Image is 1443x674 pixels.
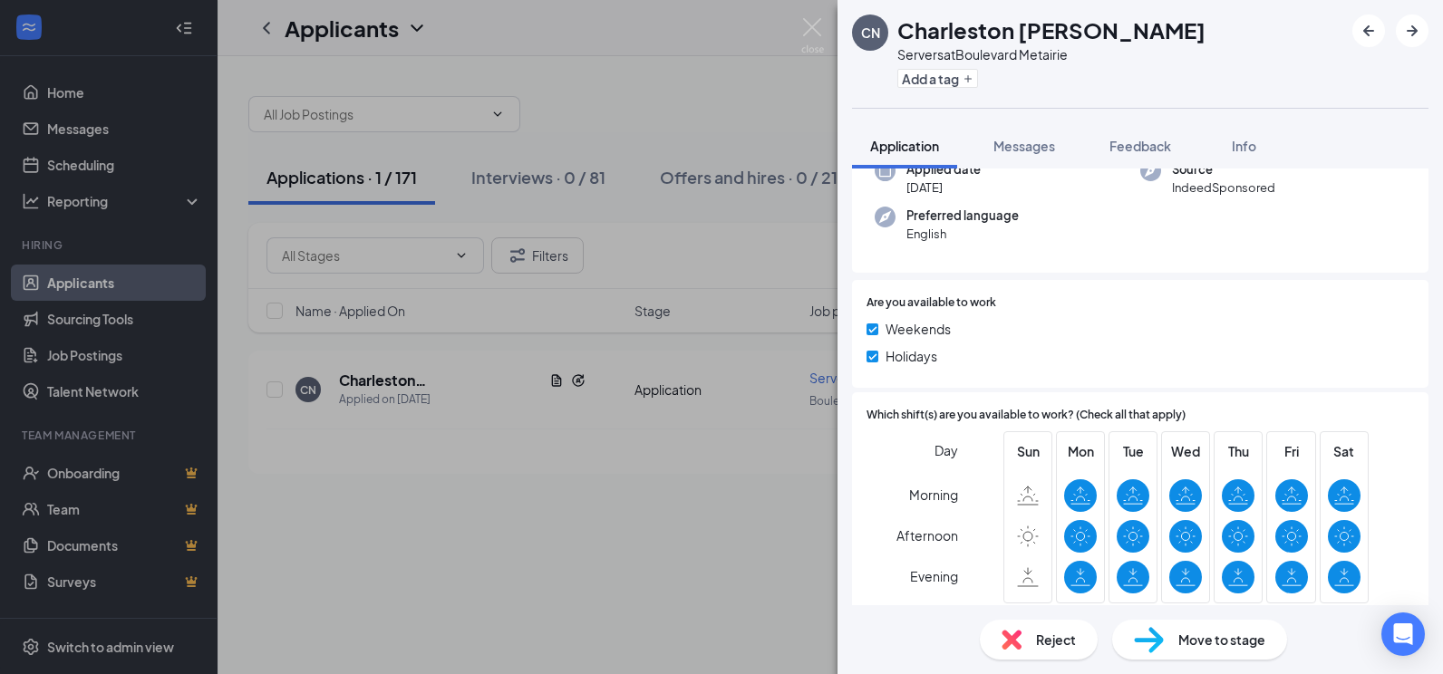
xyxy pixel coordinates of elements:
span: Day [935,440,958,460]
span: Reject [1036,630,1076,650]
div: Open Intercom Messenger [1381,612,1425,656]
span: Thu [1222,441,1254,461]
span: Sat [1328,441,1361,461]
span: Afternoon [896,519,958,552]
span: IndeedSponsored [1172,178,1275,197]
span: Application [870,138,939,154]
span: Tue [1117,441,1149,461]
span: Messages [993,138,1055,154]
span: Morning [909,478,958,511]
span: Preferred language [906,207,1019,225]
span: Are you available to work [867,294,996,312]
span: Source [1172,160,1275,178]
span: Fri [1275,441,1308,461]
span: [DATE] [906,178,981,197]
h1: Charleston [PERSON_NAME] [897,14,1206,45]
button: PlusAdd a tag [897,69,978,88]
span: English [906,225,1019,243]
button: ArrowRight [1396,14,1428,47]
span: Holidays [886,346,937,366]
button: ArrowLeftNew [1352,14,1385,47]
div: CN [861,24,880,42]
svg: ArrowLeftNew [1358,20,1380,42]
span: Info [1232,138,1256,154]
span: Evening [910,560,958,592]
span: Weekends [886,319,951,339]
span: Feedback [1109,138,1171,154]
span: Move to stage [1178,630,1265,650]
span: Mon [1064,441,1097,461]
span: Wed [1169,441,1202,461]
span: Which shift(s) are you available to work? (Check all that apply) [867,407,1186,424]
svg: ArrowRight [1401,20,1423,42]
span: Applied date [906,160,981,178]
span: Sun [1012,441,1044,461]
svg: Plus [963,73,973,84]
div: Servers at Boulevard Metairie [897,45,1206,63]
